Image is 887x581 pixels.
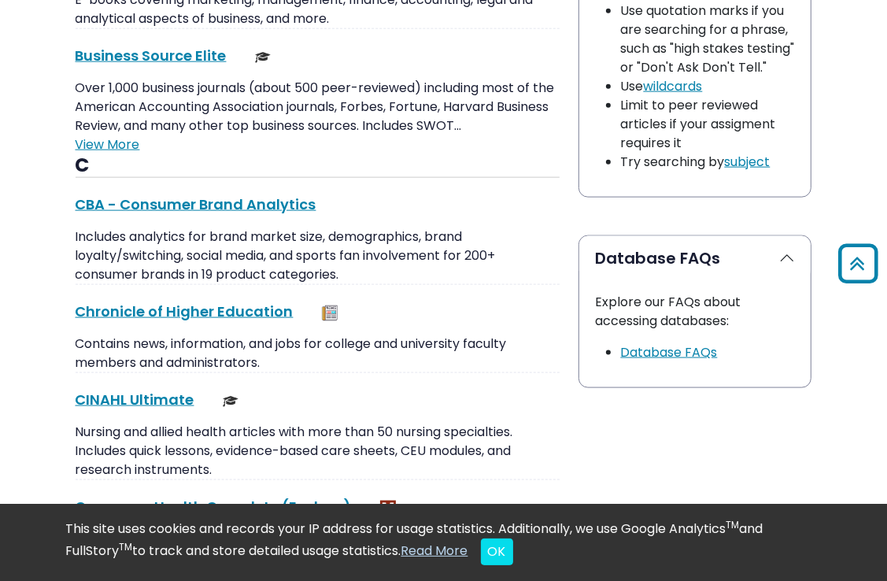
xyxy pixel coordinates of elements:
p: Contains news, information, and jobs for college and university faculty members and administrators. [76,335,560,372]
a: Business Source Elite [76,46,227,65]
sup: TM [120,540,133,553]
a: CINAHL Ultimate [76,390,194,409]
li: Use [620,77,795,96]
h3: C [76,154,560,178]
a: Chronicle of Higher Education [76,302,294,321]
img: MeL (Michigan electronic Library) [380,501,396,516]
div: This site uses cookies and records your IP address for usage statistics. Additionally, we use Goo... [66,520,822,565]
p: Explore our FAQs about accessing databases: [595,293,795,331]
a: Consumer Health Complete (Explora) [76,497,352,516]
img: Scholarly or Peer Reviewed [223,394,238,409]
a: Read More [401,542,468,560]
a: Link opens in new window [620,343,717,361]
li: Use quotation marks if you are searching for a phrase, such as "high stakes testing" or "Don't As... [620,2,795,77]
a: Back to Top [833,251,883,277]
img: Scholarly or Peer Reviewed [255,50,271,65]
img: Newspapers [322,305,338,321]
a: View More [76,135,140,154]
li: Limit to peer reviewed articles if your assigment requires it [620,96,795,153]
button: Database FAQs [579,236,811,280]
a: wildcards [643,77,702,95]
button: Close [481,538,513,565]
li: Try searching by [620,153,795,172]
p: Nursing and allied health articles with more than 50 nursing specialties. Includes quick lessons,... [76,423,560,479]
a: subject [724,153,770,171]
a: CBA - Consumer Brand Analytics [76,194,316,214]
p: Includes analytics for brand market size, demographics, brand loyalty/switching, social media, an... [76,228,560,284]
p: Over 1,000 business journals (about 500 peer-reviewed) including most of the American Accounting ... [76,79,560,135]
sup: TM [726,518,740,531]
